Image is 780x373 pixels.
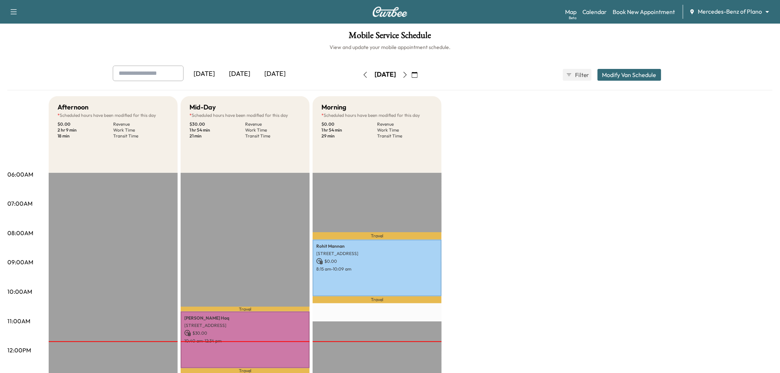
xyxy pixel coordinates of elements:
[316,266,438,272] p: 8:15 am - 10:09 am
[58,112,169,118] p: Scheduled hours have been modified for this day
[189,127,245,133] p: 1 hr 54 min
[184,323,306,328] p: [STREET_ADDRESS]
[189,133,245,139] p: 21 min
[377,121,433,127] p: Revenue
[7,31,773,43] h1: Mobile Service Schedule
[321,133,377,139] p: 29 min
[184,315,306,321] p: [PERSON_NAME] Haq
[58,121,113,127] p: $ 0.00
[189,112,301,118] p: Scheduled hours have been modified for this day
[245,127,301,133] p: Work Time
[565,7,577,16] a: MapBeta
[321,112,433,118] p: Scheduled hours have been modified for this day
[569,15,577,21] div: Beta
[313,232,442,240] p: Travel
[7,317,30,325] p: 11:00AM
[316,251,438,257] p: [STREET_ADDRESS]
[58,133,113,139] p: 18 min
[58,127,113,133] p: 2 hr 9 min
[313,296,442,303] p: Travel
[189,102,216,112] h5: Mid-Day
[189,121,245,127] p: $ 30.00
[372,7,408,17] img: Curbee Logo
[321,121,377,127] p: $ 0.00
[184,330,306,337] p: $ 30.00
[7,287,32,296] p: 10:00AM
[7,43,773,51] h6: View and update your mobile appointment schedule.
[582,7,607,16] a: Calendar
[321,127,377,133] p: 1 hr 54 min
[563,69,592,81] button: Filter
[187,66,222,83] div: [DATE]
[7,229,33,237] p: 08:00AM
[181,307,310,311] p: Travel
[245,121,301,127] p: Revenue
[377,133,433,139] p: Transit Time
[7,258,33,266] p: 09:00AM
[698,7,762,16] span: Mercedes-Benz of Plano
[184,338,306,344] p: 10:40 am - 12:34 pm
[7,170,33,179] p: 06:00AM
[7,199,32,208] p: 07:00AM
[375,70,396,79] div: [DATE]
[113,121,169,127] p: Revenue
[113,133,169,139] p: Transit Time
[222,66,257,83] div: [DATE]
[316,243,438,249] p: Rohit Mannan
[613,7,675,16] a: Book New Appointment
[316,258,438,265] p: $ 0.00
[113,127,169,133] p: Work Time
[575,70,588,79] span: Filter
[257,66,293,83] div: [DATE]
[598,69,661,81] button: Modify Van Schedule
[377,127,433,133] p: Work Time
[7,346,31,355] p: 12:00PM
[321,102,346,112] h5: Morning
[245,133,301,139] p: Transit Time
[58,102,88,112] h5: Afternoon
